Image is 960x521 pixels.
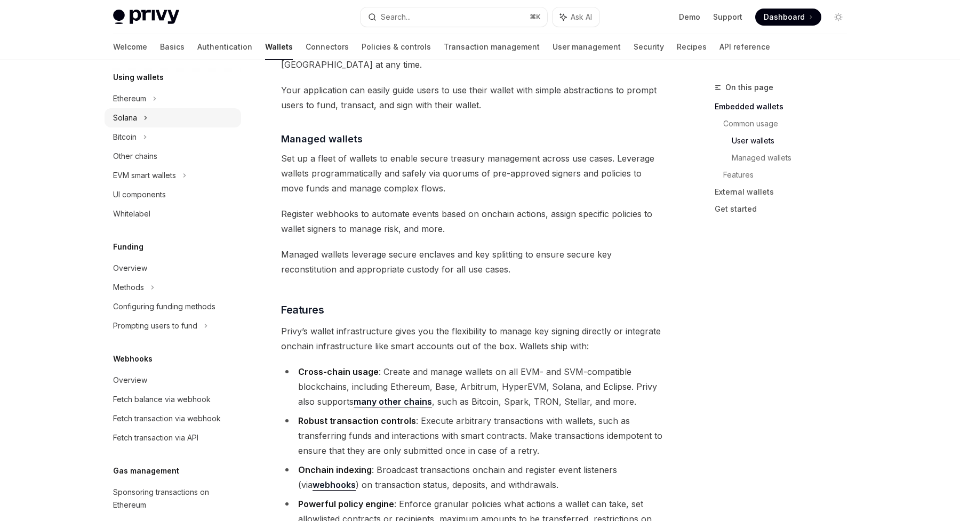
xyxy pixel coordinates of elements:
div: Whitelabel [113,207,150,220]
button: Search...⌘K [361,7,547,27]
a: Fetch transaction via API [105,428,241,447]
li: : Execute arbitrary transactions with wallets, such as transferring funds and interactions with s... [281,413,666,458]
div: UI components [113,188,166,201]
span: Set up a fleet of wallets to enable secure treasury management across use cases. Leverage wallets... [281,151,666,196]
a: Demo [679,12,700,22]
div: Configuring funding methods [113,300,215,313]
a: Recipes [677,34,707,60]
button: Ask AI [553,7,599,27]
span: ⌘ K [530,13,541,21]
div: Sponsoring transactions on Ethereum [113,486,235,511]
strong: Robust transaction controls [298,415,416,426]
a: UI components [105,185,241,204]
a: many other chains [354,396,432,407]
div: Ethereum [113,92,146,105]
a: Overview [105,259,241,278]
a: Configuring funding methods [105,297,241,316]
span: Your application can easily guide users to use their wallet with simple abstractions to prompt us... [281,83,666,113]
a: Other chains [105,147,241,166]
a: Features [723,166,855,183]
a: Wallets [265,34,293,60]
div: Overview [113,262,147,275]
a: Get started [715,201,855,218]
a: Basics [160,34,185,60]
a: Authentication [197,34,252,60]
a: Connectors [306,34,349,60]
a: webhooks [313,479,356,491]
div: Solana [113,111,137,124]
a: Security [634,34,664,60]
li: : Broadcast transactions onchain and register event listeners (via ) on transaction status, depos... [281,462,666,492]
a: Common usage [723,115,855,132]
span: Register webhooks to automate events based on onchain actions, assign specific policies to wallet... [281,206,666,236]
a: User management [553,34,621,60]
span: Managed wallets [281,132,363,146]
span: On this page [725,81,773,94]
a: API reference [719,34,770,60]
span: Features [281,302,324,317]
div: Other chains [113,150,157,163]
strong: Onchain indexing [298,464,372,475]
div: Fetch balance via webhook [113,393,211,406]
li: : Create and manage wallets on all EVM- and SVM-compatible blockchains, including Ethereum, Base,... [281,364,666,409]
h5: Gas management [113,464,179,477]
a: Policies & controls [362,34,431,60]
strong: Cross-chain usage [298,366,379,377]
img: light logo [113,10,179,25]
span: Ask AI [571,12,592,22]
button: Toggle dark mode [830,9,847,26]
a: Embedded wallets [715,98,855,115]
div: EVM smart wallets [113,169,176,182]
strong: Powerful policy engine [298,499,394,509]
div: Prompting users to fund [113,319,197,332]
span: Dashboard [764,12,805,22]
a: Sponsoring transactions on Ethereum [105,483,241,515]
h5: Webhooks [113,352,153,365]
a: Overview [105,371,241,390]
a: Whitelabel [105,204,241,223]
div: Overview [113,374,147,387]
a: User wallets [732,132,855,149]
a: Support [713,12,742,22]
a: Transaction management [444,34,540,60]
div: Methods [113,281,144,294]
a: Dashboard [755,9,821,26]
a: Welcome [113,34,147,60]
a: Fetch balance via webhook [105,390,241,409]
div: Search... [381,11,411,23]
div: Fetch transaction via webhook [113,412,221,425]
a: Fetch transaction via webhook [105,409,241,428]
h5: Funding [113,241,143,253]
div: Fetch transaction via API [113,431,198,444]
a: External wallets [715,183,855,201]
h5: Using wallets [113,71,164,84]
span: Privy’s wallet infrastructure gives you the flexibility to manage key signing directly or integra... [281,324,666,354]
div: Bitcoin [113,131,137,143]
span: Managed wallets leverage secure enclaves and key splitting to ensure secure key reconstitution an... [281,247,666,277]
a: Managed wallets [732,149,855,166]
